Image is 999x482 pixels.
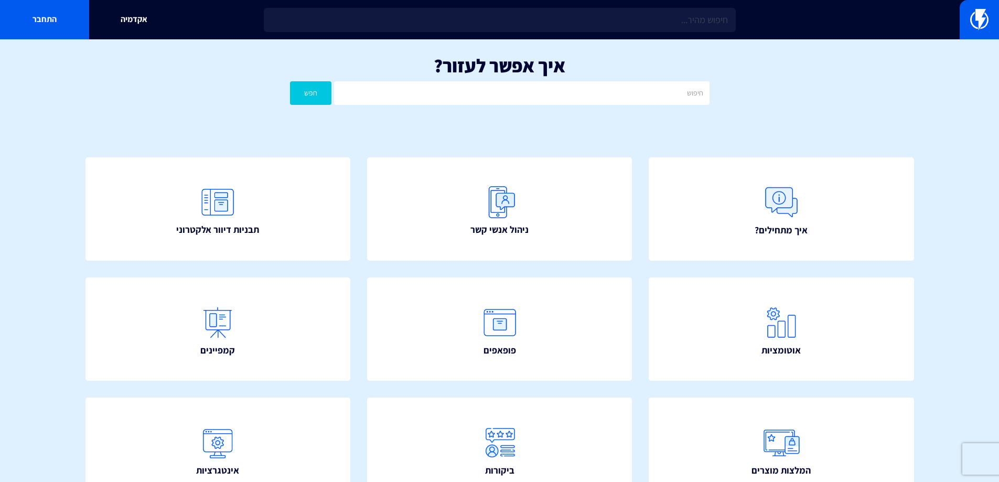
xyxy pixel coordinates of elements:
[755,223,808,237] span: איך מתחילים?
[85,157,351,261] a: תבניות דיוור אלקטרוני
[485,464,514,477] span: ביקורות
[751,464,811,477] span: המלצות מוצרים
[649,277,914,381] a: אוטומציות
[176,223,259,237] span: תבניות דיוור אלקטרוני
[290,81,332,105] button: חפש
[16,55,983,76] h1: איך אפשר לעזור?
[85,277,351,381] a: קמפיינים
[649,157,914,261] a: איך מתחילים?
[334,81,709,105] input: חיפוש
[484,344,516,357] span: פופאפים
[470,223,529,237] span: ניהול אנשי קשר
[367,157,632,261] a: ניהול אנשי קשר
[200,344,235,357] span: קמפיינים
[196,464,239,477] span: אינטגרציות
[264,8,736,32] input: חיפוש מהיר...
[761,344,801,357] span: אוטומציות
[367,277,632,381] a: פופאפים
